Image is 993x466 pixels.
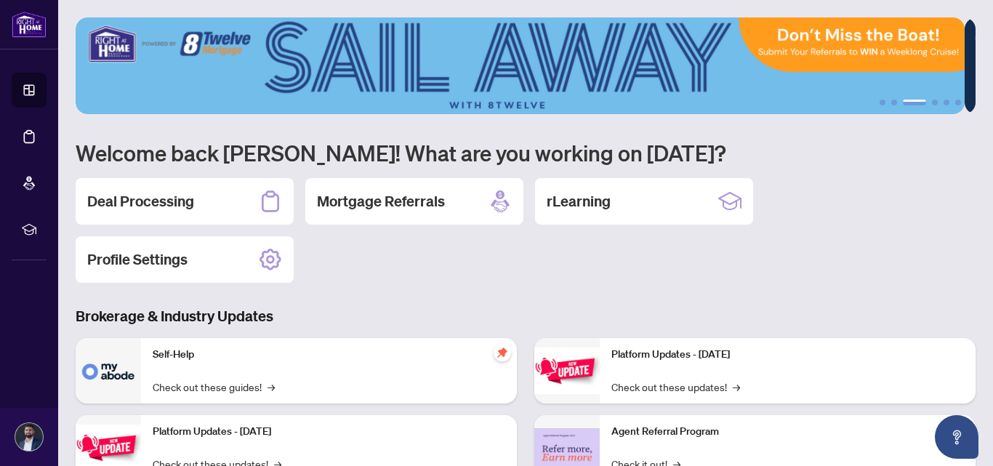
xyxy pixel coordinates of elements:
[534,348,600,393] img: Platform Updates - June 23, 2025
[76,338,141,403] img: Self-Help
[153,379,275,395] a: Check out these guides!→
[955,100,961,105] button: 6
[932,100,938,105] button: 4
[547,191,611,212] h2: rLearning
[935,415,978,459] button: Open asap
[880,100,885,105] button: 1
[76,306,976,326] h3: Brokerage & Industry Updates
[15,423,43,451] img: Profile Icon
[903,100,926,105] button: 3
[153,424,505,440] p: Platform Updates - [DATE]
[87,191,194,212] h2: Deal Processing
[153,347,505,363] p: Self-Help
[891,100,897,105] button: 2
[76,139,976,166] h1: Welcome back [PERSON_NAME]! What are you working on [DATE]?
[611,379,740,395] a: Check out these updates!→
[611,424,964,440] p: Agent Referral Program
[12,11,47,38] img: logo
[611,347,964,363] p: Platform Updates - [DATE]
[494,344,511,361] span: pushpin
[87,249,188,270] h2: Profile Settings
[76,17,965,114] img: Slide 2
[944,100,949,105] button: 5
[733,379,740,395] span: →
[317,191,445,212] h2: Mortgage Referrals
[268,379,275,395] span: →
